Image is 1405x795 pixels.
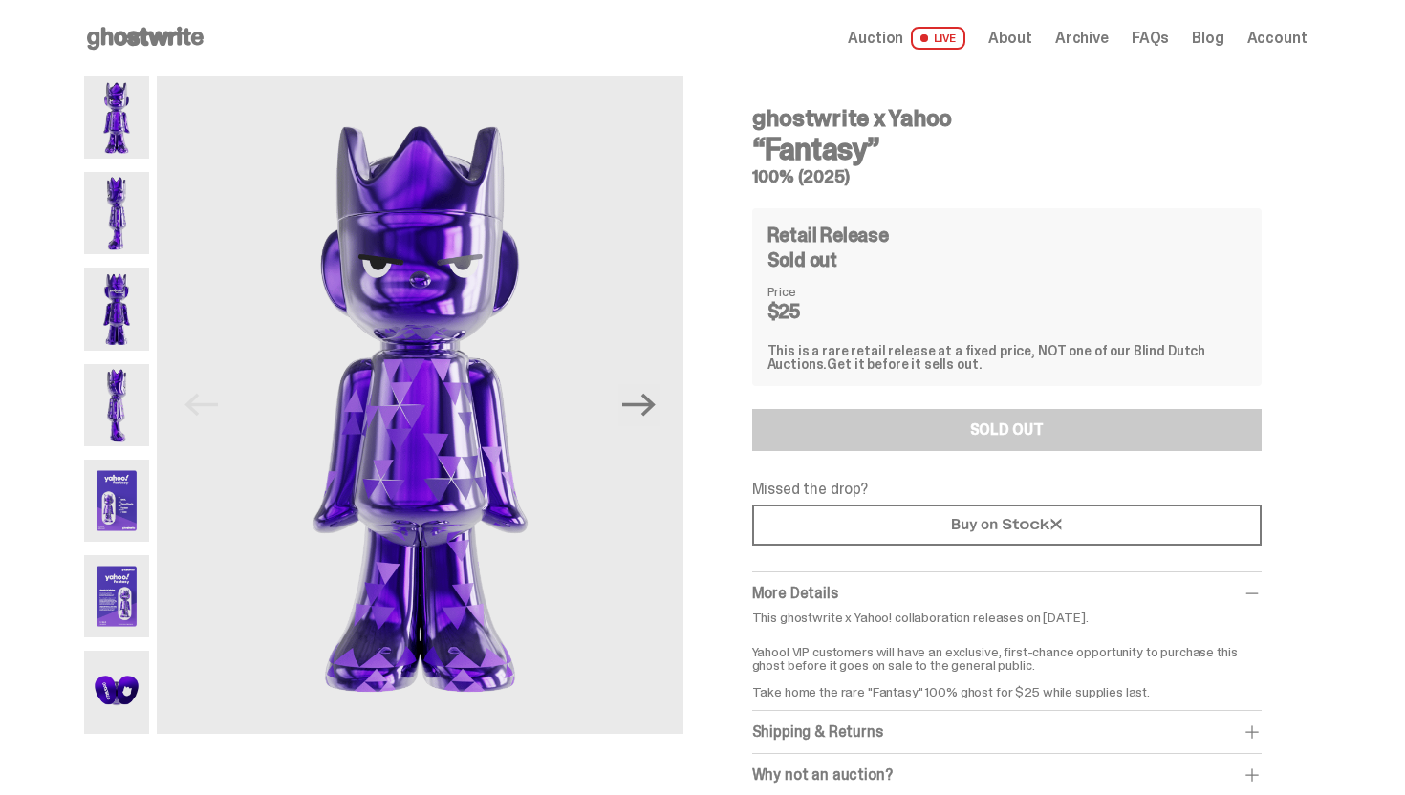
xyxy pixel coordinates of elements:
p: Missed the drop? [752,482,1262,497]
div: SOLD OUT [970,422,1044,438]
img: Yahoo-HG---5.png [84,460,150,542]
div: This is a rare retail release at a fixed price, NOT one of our Blind Dutch Auctions. [767,344,1246,371]
img: Yahoo-HG---3.png [84,268,150,350]
h4: Retail Release [767,226,889,245]
h5: 100% (2025) [752,168,1262,185]
div: Why not an auction? [752,765,1262,784]
img: Yahoo-HG---2.png [84,172,150,254]
img: Yahoo-HG---1.png [84,76,150,159]
h4: ghostwrite x Yahoo [752,107,1262,130]
a: Archive [1055,31,1109,46]
button: SOLD OUT [752,409,1262,451]
a: FAQs [1132,31,1169,46]
a: About [988,31,1032,46]
a: Account [1247,31,1308,46]
p: Yahoo! VIP customers will have an exclusive, first-chance opportunity to purchase this ghost befo... [752,632,1262,698]
h3: “Fantasy” [752,134,1262,164]
span: Auction [848,31,903,46]
span: More Details [752,583,838,603]
dd: $25 [767,302,863,321]
img: Yahoo-HG---7.png [84,651,150,733]
a: Auction LIVE [848,27,964,50]
div: Sold out [767,250,1246,269]
span: LIVE [911,27,965,50]
img: Yahoo-HG---6.png [84,555,150,637]
p: This ghostwrite x Yahoo! collaboration releases on [DATE]. [752,611,1262,624]
img: Yahoo-HG---1.png [157,76,682,734]
button: Next [618,384,660,426]
img: Yahoo-HG---4.png [84,364,150,446]
div: Shipping & Returns [752,722,1262,741]
dt: Price [767,285,863,298]
a: Blog [1192,31,1223,46]
span: Get it before it sells out. [827,355,982,373]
